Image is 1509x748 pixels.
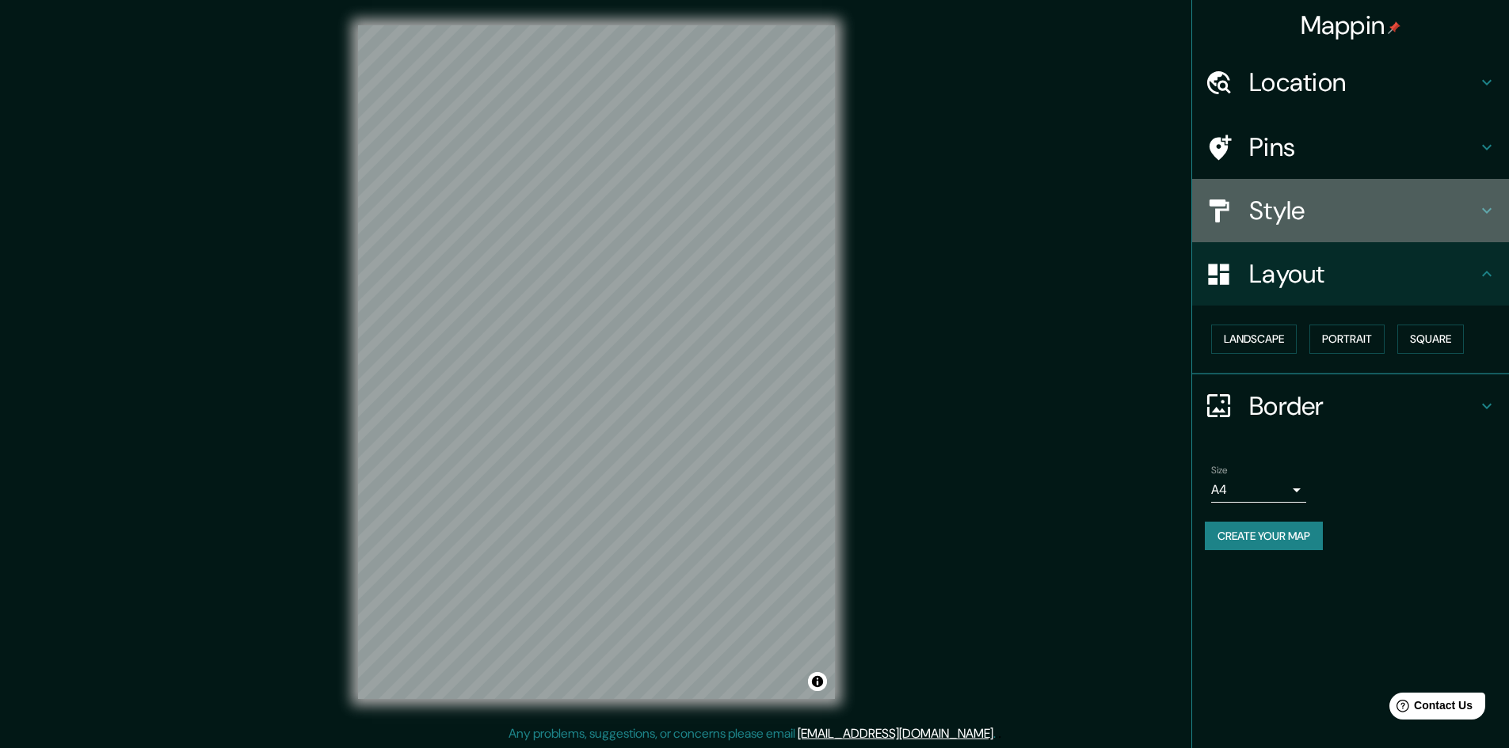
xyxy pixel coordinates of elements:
[1309,325,1385,354] button: Portrait
[509,724,996,743] p: Any problems, suggestions, or concerns please email .
[998,724,1001,743] div: .
[1249,258,1477,290] h4: Layout
[1301,9,1401,41] h4: Mappin
[1249,66,1477,98] h4: Location
[1397,325,1464,354] button: Square
[1211,477,1306,503] div: A4
[1249,195,1477,226] h4: Style
[1249,131,1477,163] h4: Pins
[1192,374,1509,438] div: Border
[1211,463,1228,477] label: Size
[358,25,835,699] canvas: Map
[1249,390,1477,422] h4: Border
[1368,686,1492,731] iframe: Help widget launcher
[808,672,827,691] button: Toggle attribution
[1205,522,1323,551] button: Create your map
[1211,325,1297,354] button: Landscape
[996,724,998,743] div: .
[1388,21,1400,34] img: pin-icon.png
[1192,242,1509,306] div: Layout
[1192,51,1509,114] div: Location
[798,725,993,742] a: [EMAIL_ADDRESS][DOMAIN_NAME]
[1192,179,1509,242] div: Style
[1192,116,1509,179] div: Pins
